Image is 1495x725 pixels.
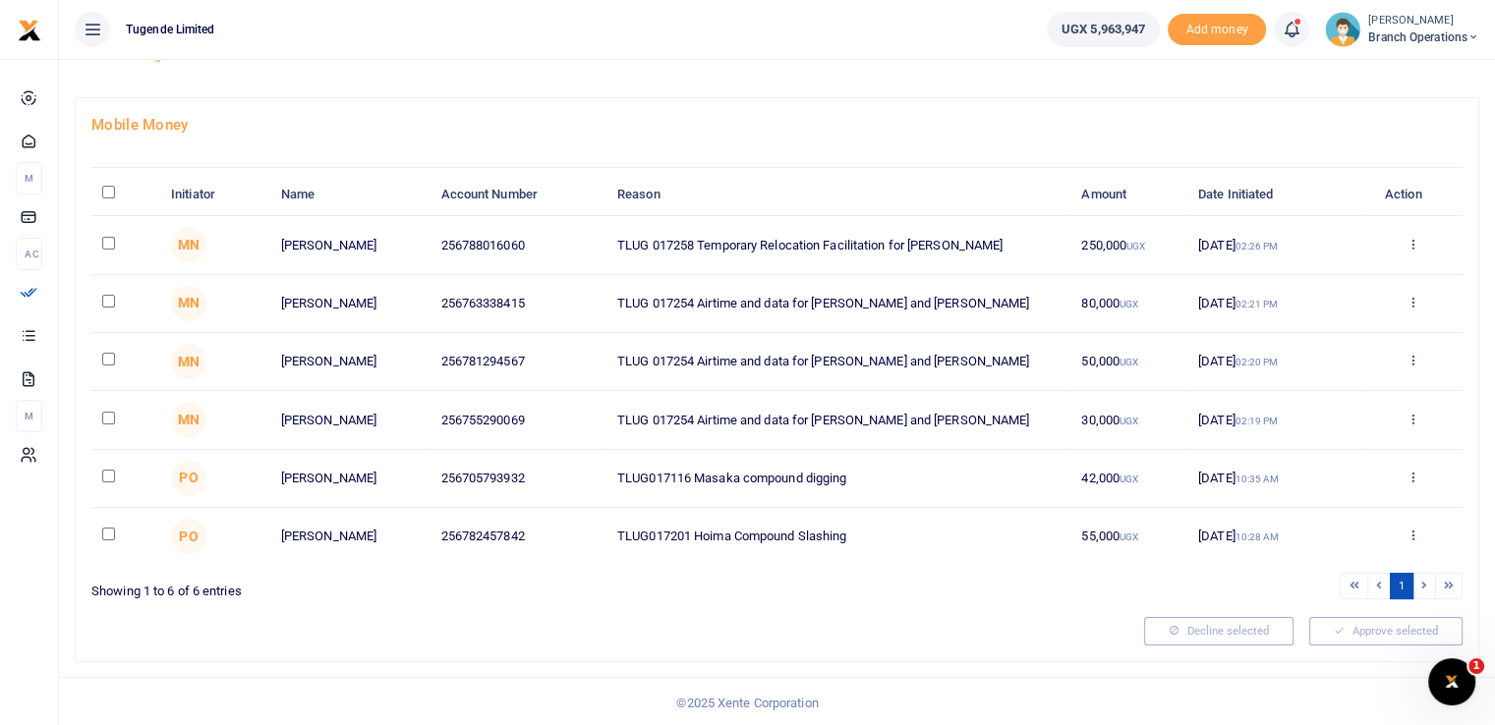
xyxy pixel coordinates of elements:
small: 10:35 AM [1236,474,1280,484]
td: TLUG 017254 Airtime and data for [PERSON_NAME] and [PERSON_NAME] [606,275,1070,333]
td: 50,000 [1070,333,1187,391]
th: Amount: activate to sort column ascending [1070,174,1187,216]
small: UGX [1120,474,1138,484]
td: TLUG 017258 Temporary Relocation Facilitation for [PERSON_NAME] [606,216,1070,274]
img: profile-user [1325,12,1360,47]
td: [DATE] [1187,275,1362,333]
span: UGX 5,963,947 [1062,20,1145,39]
td: 256755290069 [430,391,605,449]
td: 42,000 [1070,450,1187,508]
td: 256788016060 [430,216,605,274]
li: M [16,162,42,195]
span: Add money [1168,14,1266,46]
span: Tugende Limited [118,21,223,38]
div: Showing 1 to 6 of 6 entries [91,571,770,601]
span: 1 [1468,658,1484,674]
small: [PERSON_NAME] [1368,13,1479,29]
td: [DATE] [1187,333,1362,391]
td: 30,000 [1070,391,1187,449]
td: [PERSON_NAME] [270,216,431,274]
span: Marie Nankinga [171,286,206,321]
th: Reason: activate to sort column ascending [606,174,1070,216]
span: Branch Operations [1368,28,1479,46]
td: [DATE] [1187,216,1362,274]
a: profile-user [PERSON_NAME] Branch Operations [1325,12,1479,47]
small: 02:26 PM [1236,241,1279,251]
td: 55,000 [1070,508,1187,565]
a: Add money [1168,21,1266,35]
small: 02:19 PM [1236,416,1279,426]
li: Toup your wallet [1168,14,1266,46]
td: TLUG017201 Hoima Compound Slashing [606,508,1070,565]
span: Marie Nankinga [171,402,206,437]
li: Wallet ballance [1039,12,1168,47]
a: logo-small logo-large logo-large [18,22,41,36]
th: Name: activate to sort column ascending [270,174,431,216]
th: Initiator: activate to sort column ascending [160,174,270,216]
iframe: Intercom live chat [1428,658,1475,705]
a: 1 [1390,573,1413,599]
td: 256705793932 [430,450,605,508]
td: TLUG017116 Masaka compound digging [606,450,1070,508]
li: M [16,400,42,432]
small: 02:21 PM [1236,299,1279,309]
span: Peace Otema [171,461,206,496]
td: 80,000 [1070,275,1187,333]
td: [PERSON_NAME] [270,508,431,565]
td: [PERSON_NAME] [270,391,431,449]
small: UGX [1126,241,1145,251]
td: 256782457842 [430,508,605,565]
small: 10:28 AM [1236,531,1280,542]
img: logo-small [18,19,41,42]
td: TLUG 017254 Airtime and data for [PERSON_NAME] and [PERSON_NAME] [606,391,1070,449]
small: UGX [1120,357,1138,367]
small: UGX [1120,531,1138,542]
td: 256781294567 [430,333,605,391]
th: Date Initiated: activate to sort column ascending [1187,174,1362,216]
td: [DATE] [1187,450,1362,508]
span: Marie Nankinga [171,227,206,262]
td: 250,000 [1070,216,1187,274]
td: [PERSON_NAME] [270,275,431,333]
th: Account Number: activate to sort column ascending [430,174,605,216]
small: 02:20 PM [1236,357,1279,367]
td: [DATE] [1187,508,1362,565]
td: [DATE] [1187,391,1362,449]
span: Peace Otema [171,519,206,554]
a: UGX 5,963,947 [1047,12,1160,47]
th: : activate to sort column descending [91,174,160,216]
td: [PERSON_NAME] [270,450,431,508]
li: Ac [16,238,42,270]
th: Action: activate to sort column ascending [1362,174,1463,216]
span: Marie Nankinga [171,344,206,379]
td: [PERSON_NAME] [270,333,431,391]
small: UGX [1120,299,1138,309]
td: 256763338415 [430,275,605,333]
h4: Mobile Money [91,114,1463,136]
td: TLUG 017254 Airtime and data for [PERSON_NAME] and [PERSON_NAME] [606,333,1070,391]
small: UGX [1120,416,1138,426]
